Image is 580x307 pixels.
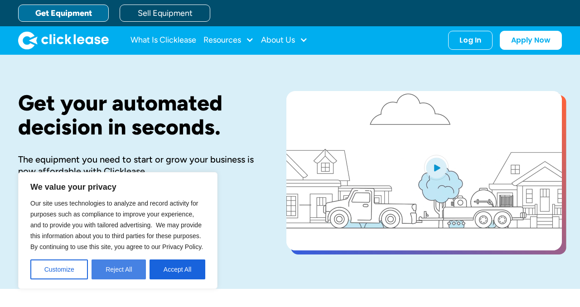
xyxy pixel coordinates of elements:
span: Our site uses technologies to analyze and record activity for purposes such as compliance to impr... [30,200,203,250]
div: About Us [261,31,308,49]
a: Sell Equipment [120,5,210,22]
div: Resources [203,31,254,49]
h1: Get your automated decision in seconds. [18,91,257,139]
div: The equipment you need to start or grow your business is now affordable with Clicklease. [18,153,257,177]
a: open lightbox [286,91,562,250]
a: home [18,31,109,49]
div: Log In [459,36,481,45]
a: Apply Now [500,31,562,50]
img: Clicklease logo [18,31,109,49]
button: Accept All [150,259,205,279]
p: We value your privacy [30,182,205,192]
div: We value your privacy [18,172,217,289]
a: What Is Clicklease [130,31,196,49]
button: Customize [30,259,88,279]
img: Blue play button logo on a light blue circular background [424,155,449,180]
a: Get Equipment [18,5,109,22]
button: Reject All [92,259,146,279]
